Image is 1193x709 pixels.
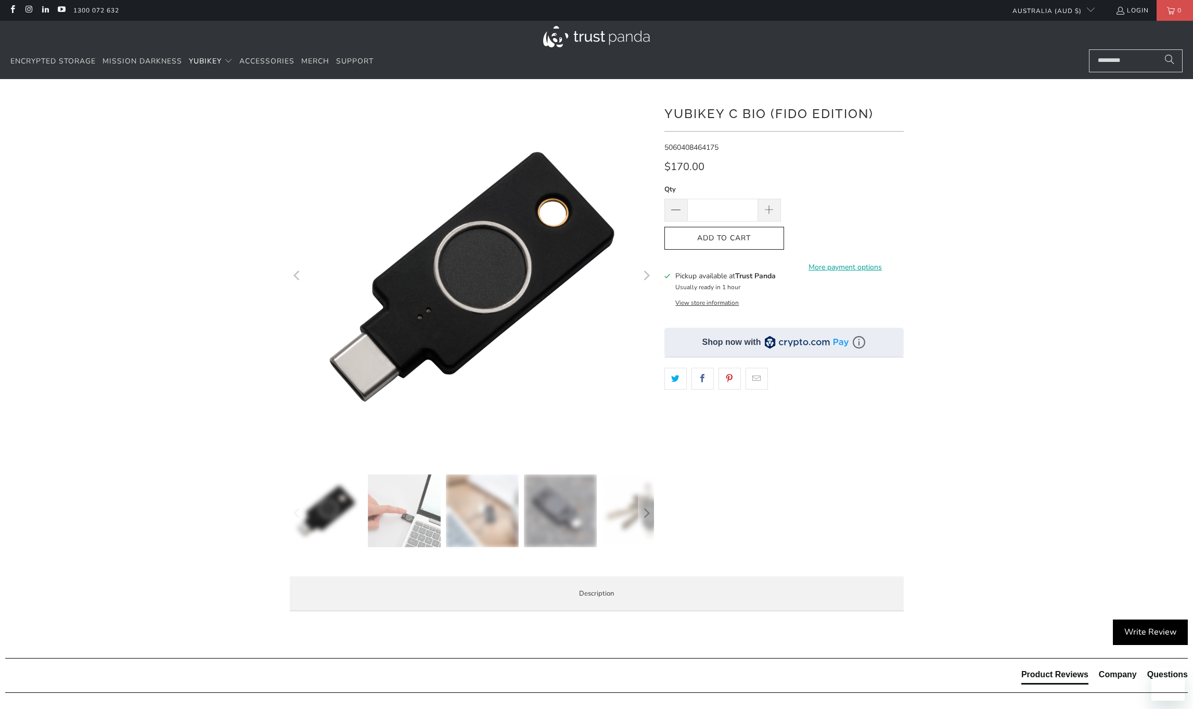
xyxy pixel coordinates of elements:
[239,56,294,66] span: Accessories
[336,49,374,74] a: Support
[102,56,182,66] span: Mission Darkness
[719,368,741,390] a: Share this on Pinterest
[1099,669,1137,680] div: Company
[10,49,374,74] nav: Translation missing: en.navigation.header.main_nav
[664,102,904,123] h1: YubiKey C Bio (FIDO Edition)
[189,49,233,74] summary: YubiKey
[289,95,306,459] button: Previous
[290,474,363,547] img: YubiKey C Bio (FIDO Edition) - Trust Panda
[102,49,182,74] a: Mission Darkness
[8,6,17,15] a: Trust Panda Australia on Facebook
[691,368,714,390] a: Share this on Facebook
[543,26,650,47] img: Trust Panda Australia
[1113,620,1188,646] div: Write Review
[524,474,597,547] img: YubiKey C Bio (FIDO Edition) - Trust Panda
[73,5,119,16] a: 1300 072 632
[638,474,655,552] button: Next
[189,56,222,66] span: YubiKey
[601,474,674,547] img: YubiKey C Bio (FIDO Edition) - Trust Panda
[368,474,441,547] img: YubiKey C Bio (FIDO Edition) - Trust Panda
[1021,669,1088,680] div: Product Reviews
[1089,49,1183,72] input: Search...
[638,95,655,459] button: Next
[1115,5,1149,16] a: Login
[10,49,96,74] a: Encrypted Storage
[1157,49,1183,72] button: Search
[675,234,773,243] span: Add to Cart
[301,56,329,66] span: Merch
[735,271,776,281] b: Trust Panda
[675,299,739,307] button: View store information
[1021,669,1188,690] div: Reviews Tabs
[787,262,904,273] a: More payment options
[290,95,654,459] img: YubiKey C Bio (FIDO Edition) - Trust Panda
[675,283,740,291] small: Usually ready in 1 hour
[24,6,33,15] a: Trust Panda Australia on Instagram
[664,160,704,174] span: $170.00
[41,6,49,15] a: Trust Panda Australia on LinkedIn
[664,184,781,195] label: Qty
[289,474,306,552] button: Previous
[664,227,784,250] button: Add to Cart
[10,56,96,66] span: Encrypted Storage
[746,368,768,390] a: Email this to a friend
[1151,667,1185,701] iframe: Button to launch messaging window
[239,49,294,74] a: Accessories
[1147,669,1188,680] div: Questions
[57,6,66,15] a: Trust Panda Australia on YouTube
[664,368,687,390] a: Share this on Twitter
[301,49,329,74] a: Merch
[446,474,519,547] img: YubiKey C Bio (FIDO Edition) - Trust Panda
[702,337,761,348] div: Shop now with
[675,270,776,281] h3: Pickup available at
[336,56,374,66] span: Support
[290,576,904,611] label: Description
[664,143,719,152] span: 5060408464175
